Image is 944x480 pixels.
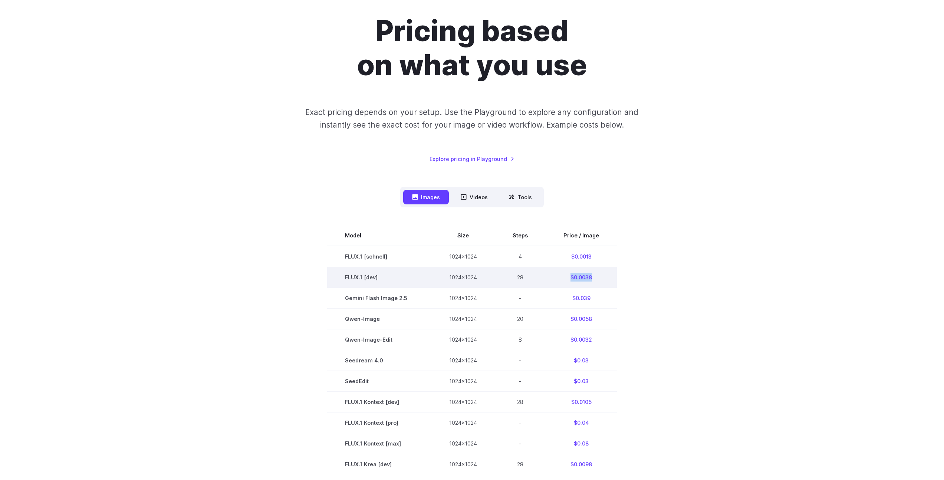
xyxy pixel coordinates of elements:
[431,309,495,329] td: 1024x1024
[546,246,617,267] td: $0.0013
[495,225,546,246] th: Steps
[431,392,495,412] td: 1024x1024
[495,246,546,267] td: 4
[546,433,617,454] td: $0.08
[327,267,431,288] td: FLUX.1 [dev]
[546,309,617,329] td: $0.0058
[546,392,617,412] td: $0.0105
[546,288,617,309] td: $0.039
[495,288,546,309] td: -
[431,412,495,433] td: 1024x1024
[327,225,431,246] th: Model
[431,371,495,392] td: 1024x1024
[431,246,495,267] td: 1024x1024
[291,106,652,131] p: Exact pricing depends on your setup. Use the Playground to explore any configuration and instantl...
[495,309,546,329] td: 20
[431,350,495,371] td: 1024x1024
[327,454,431,475] td: FLUX.1 Krea [dev]
[327,350,431,371] td: Seedream 4.0
[495,267,546,288] td: 28
[495,329,546,350] td: 8
[495,433,546,454] td: -
[431,454,495,475] td: 1024x1024
[430,155,514,163] a: Explore pricing in Playground
[500,190,541,204] button: Tools
[495,412,546,433] td: -
[495,371,546,392] td: -
[431,329,495,350] td: 1024x1024
[546,267,617,288] td: $0.0038
[495,350,546,371] td: -
[431,288,495,309] td: 1024x1024
[327,433,431,454] td: FLUX.1 Kontext [max]
[452,190,497,204] button: Videos
[327,309,431,329] td: Qwen-Image
[495,392,546,412] td: 28
[546,350,617,371] td: $0.03
[546,454,617,475] td: $0.0098
[345,294,414,302] span: Gemini Flash Image 2.5
[327,412,431,433] td: FLUX.1 Kontext [pro]
[495,454,546,475] td: 28
[546,412,617,433] td: $0.04
[431,267,495,288] td: 1024x1024
[546,371,617,392] td: $0.03
[431,225,495,246] th: Size
[431,433,495,454] td: 1024x1024
[266,14,679,82] h1: Pricing based on what you use
[327,246,431,267] td: FLUX.1 [schnell]
[403,190,449,204] button: Images
[546,225,617,246] th: Price / Image
[327,371,431,392] td: SeedEdit
[327,329,431,350] td: Qwen-Image-Edit
[546,329,617,350] td: $0.0032
[327,392,431,412] td: FLUX.1 Kontext [dev]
